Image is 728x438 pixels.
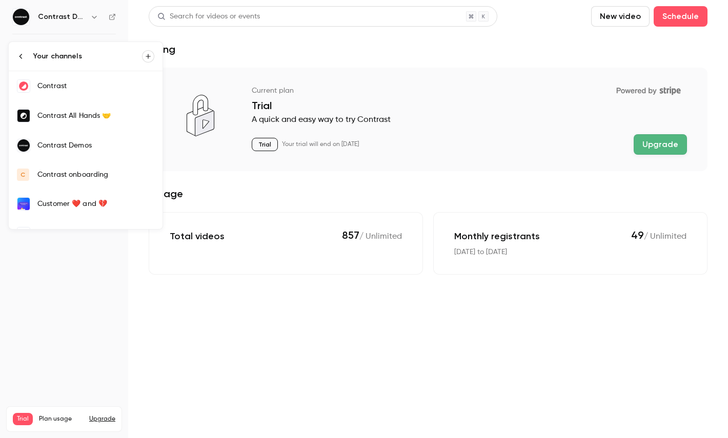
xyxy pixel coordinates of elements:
img: Nathan @ Contrast [17,227,30,240]
img: Contrast Demos [17,139,30,152]
img: Customer ❤️ and 💔 [17,198,30,210]
div: Customer ❤️ and 💔 [37,199,154,209]
div: [PERSON_NAME] @ Contrast [37,228,154,239]
div: Your channels [33,51,142,61]
div: Contrast [37,81,154,91]
div: Contrast All Hands 🤝 [37,111,154,121]
div: Contrast onboarding [37,170,154,180]
img: Contrast All Hands 🤝 [17,110,30,122]
div: Contrast Demos [37,140,154,151]
img: Contrast [17,80,30,92]
span: C [21,170,25,179]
